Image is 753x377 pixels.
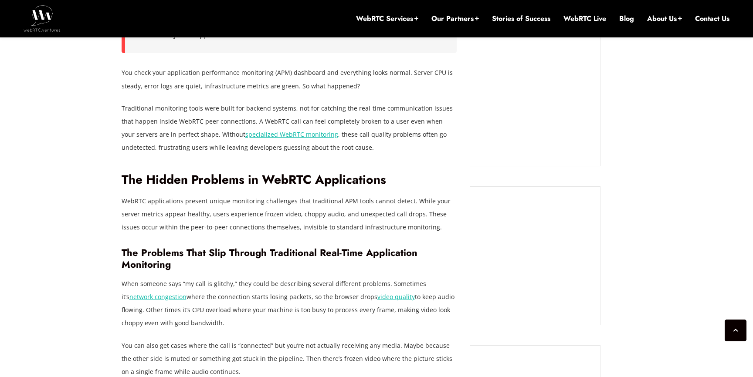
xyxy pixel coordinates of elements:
h3: The Problems That Slip Through Traditional Real-Time Application Monitoring [122,247,457,270]
img: WebRTC.ventures [24,5,61,31]
a: Stories of Success [492,14,550,24]
p: Traditional monitoring tools were built for backend systems, not for catching the real-time commu... [122,102,457,154]
iframe: Embedded CTA [479,42,591,158]
a: specialized WebRTC monitoring [245,130,338,138]
h2: The Hidden Problems in WebRTC Applications [122,172,457,188]
a: network congestion [129,293,187,301]
a: lity [406,293,415,301]
a: WebRTC Live [563,14,606,24]
p: You check your application performance monitoring (APM) dashboard and everything looks normal. Se... [122,66,457,92]
a: About Us [647,14,682,24]
a: WebRTC Services [356,14,418,24]
p: WebRTC applications present unique monitoring challenges that traditional APM tools cannot detect... [122,195,457,234]
p: When someone says “my call is glitchy,” they could be describing several different problems. Some... [122,277,457,330]
a: Contact Us [695,14,729,24]
a: video qu [377,293,403,301]
a: a [403,293,406,301]
a: Blog [619,14,634,24]
a: Our Partners [431,14,479,24]
iframe: Embedded CTA [479,195,591,316]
